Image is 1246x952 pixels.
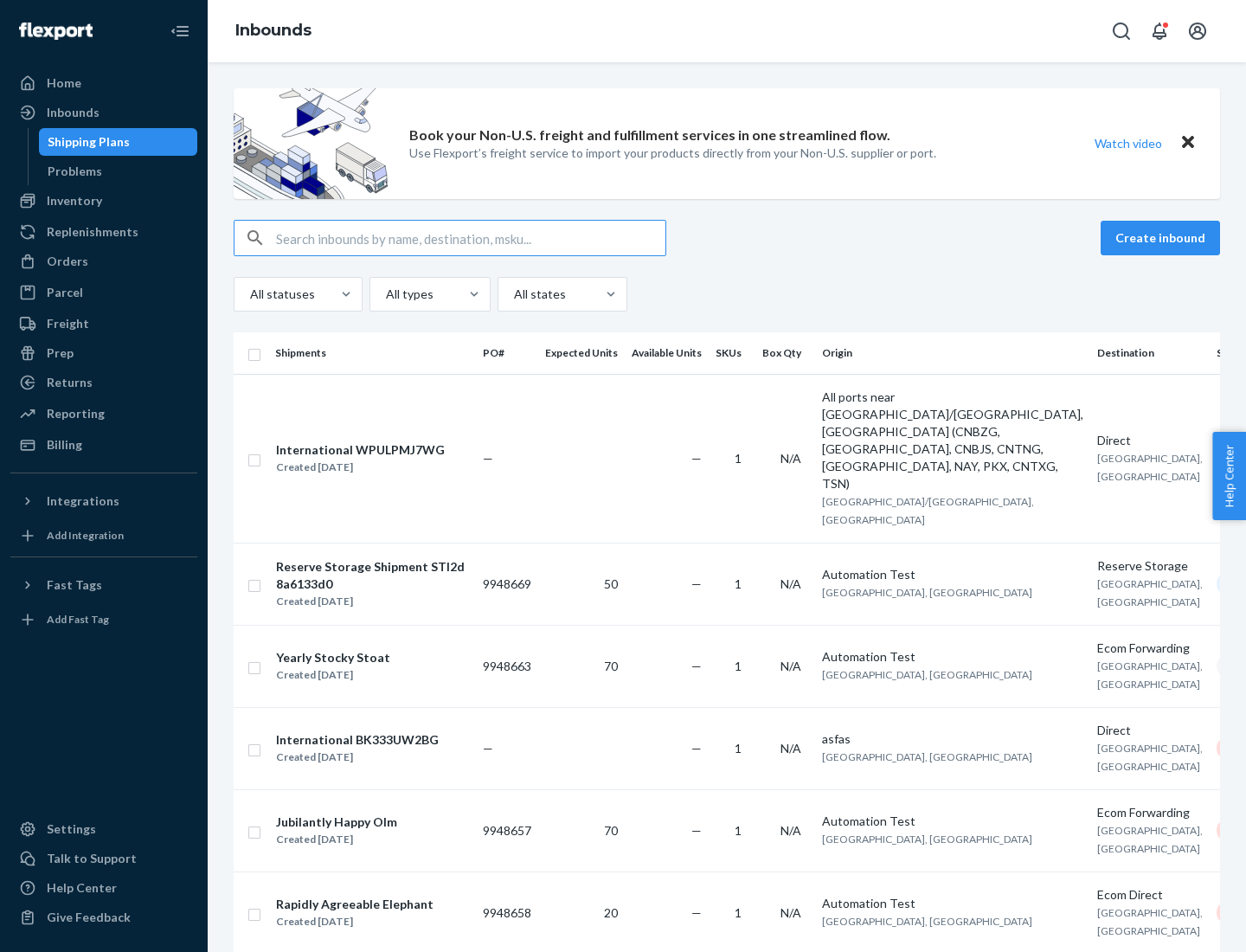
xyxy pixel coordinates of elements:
div: Add Integration [47,528,124,543]
input: All statuses [248,286,250,303]
span: 20 [604,905,618,920]
span: 50 [604,576,618,591]
a: Returns [10,369,197,396]
span: 1 [735,659,742,673]
div: Replenishments [47,223,138,241]
button: Open notifications [1142,14,1177,48]
span: [GEOGRAPHIC_DATA], [GEOGRAPHIC_DATA] [822,668,1032,681]
a: Home [10,69,197,97]
span: 1 [735,451,742,466]
span: Help Center [1212,432,1246,520]
input: Search inbounds by name, destination, msku... [276,221,665,255]
div: Reporting [47,405,105,422]
a: Inbounds [235,21,311,40]
div: Reserve Storage Shipment STI2d8a6133d0 [276,558,468,593]
span: N/A [780,576,801,591]
div: Automation Test [822,566,1083,583]
span: N/A [780,905,801,920]
span: N/A [780,659,801,673]
div: Automation Test [822,895,1083,912]
div: Jubilantly Happy Olm [276,814,397,831]
div: Billing [47,436,82,453]
div: Rapidly Agreeable Elephant [276,896,434,913]
div: Created [DATE] [276,913,434,930]
div: Created [DATE] [276,831,397,848]
button: Close Navigation [163,14,197,48]
a: Add Fast Tag [10,606,197,634]
div: Give Feedback [47,909,131,926]
p: Book your Non-U.S. freight and fulfillment services in one streamlined flow. [409,125,890,145]
th: PO# [476,332,538,374]
div: Home [47,74,81,92]
button: Fast Tags [10,571,197,599]
input: All types [384,286,386,303]
input: All states [512,286,514,303]
div: Talk to Support [47,850,137,867]
div: Returns [47,374,93,391]
span: 70 [604,823,618,838]
a: Replenishments [10,218,197,246]
span: [GEOGRAPHIC_DATA], [GEOGRAPHIC_DATA] [822,833,1032,846]
div: Created [DATE] [276,666,390,684]
div: Automation Test [822,813,1083,830]
span: 1 [735,576,742,591]
span: N/A [780,823,801,838]
th: Box Qty [755,332,815,374]
div: Add Fast Tag [47,612,109,627]
th: Available Units [625,332,709,374]
a: Problems [39,158,198,185]
span: [GEOGRAPHIC_DATA], [GEOGRAPHIC_DATA] [1097,742,1203,773]
ol: breadcrumbs [222,6,325,56]
div: Direct [1097,432,1203,449]
div: Parcel [47,284,83,301]
div: Yearly Stocky Stoat [276,649,390,666]
span: N/A [780,451,801,466]
th: Shipments [268,332,476,374]
span: — [691,905,702,920]
div: Ecom Forwarding [1097,804,1203,821]
span: [GEOGRAPHIC_DATA], [GEOGRAPHIC_DATA] [1097,824,1203,855]
span: [GEOGRAPHIC_DATA], [GEOGRAPHIC_DATA] [1097,577,1203,608]
a: Add Integration [10,522,197,550]
div: Ecom Direct [1097,886,1203,904]
td: 9948669 [476,543,538,625]
span: [GEOGRAPHIC_DATA]/[GEOGRAPHIC_DATA], [GEOGRAPHIC_DATA] [822,495,1034,526]
td: 9948657 [476,789,538,872]
button: Give Feedback [10,904,197,931]
span: 1 [735,823,742,838]
span: [GEOGRAPHIC_DATA], [GEOGRAPHIC_DATA] [822,750,1032,763]
a: Parcel [10,279,197,306]
button: Close [1177,131,1199,156]
button: Watch video [1083,131,1173,156]
button: Integrations [10,487,197,515]
div: Settings [47,820,96,838]
span: — [691,451,702,466]
td: 9948663 [476,625,538,707]
a: Inventory [10,187,197,215]
div: Prep [47,344,74,362]
div: asfas [822,730,1083,748]
a: Inbounds [10,99,197,126]
th: SKUs [709,332,755,374]
div: International WPULPMJ7WG [276,441,445,459]
a: Settings [10,815,197,843]
div: All ports near [GEOGRAPHIC_DATA]/[GEOGRAPHIC_DATA], [GEOGRAPHIC_DATA] (CNBZG, [GEOGRAPHIC_DATA], ... [822,389,1083,492]
div: Created [DATE] [276,459,445,476]
div: Ecom Forwarding [1097,640,1203,657]
div: Inventory [47,192,102,209]
th: Destination [1090,332,1210,374]
div: Fast Tags [47,576,102,594]
div: Orders [47,253,88,270]
span: [GEOGRAPHIC_DATA], [GEOGRAPHIC_DATA] [1097,906,1203,937]
div: Automation Test [822,648,1083,666]
span: N/A [780,741,801,756]
img: Flexport logo [19,23,93,40]
a: Prep [10,339,197,367]
span: [GEOGRAPHIC_DATA], [GEOGRAPHIC_DATA] [822,586,1032,599]
span: — [691,823,702,838]
span: 70 [604,659,618,673]
div: Inbounds [47,104,100,121]
th: Origin [815,332,1090,374]
a: Freight [10,310,197,338]
span: — [691,741,702,756]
